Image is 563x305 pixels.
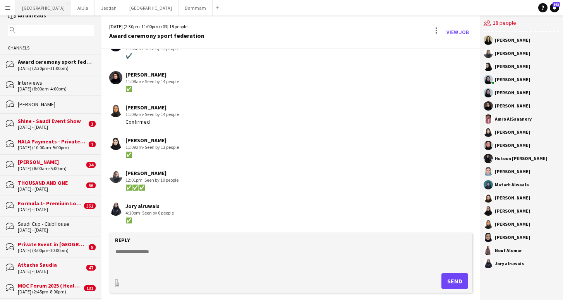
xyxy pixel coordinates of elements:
[125,71,179,78] div: [PERSON_NAME]
[86,182,96,188] span: 56
[125,144,179,151] div: 11:09am
[18,207,82,212] div: [DATE] - [DATE]
[86,265,96,271] span: 47
[95,0,123,15] button: Jeddah
[18,186,84,192] div: [DATE] - [DATE]
[18,66,94,71] div: [DATE] (2:30pm-11:00pm)
[125,170,179,177] div: [PERSON_NAME]
[443,26,472,38] a: View Job
[18,79,94,86] div: Interviews
[18,282,82,289] div: MOC Forum 2025 ( Health Holding )
[18,227,94,233] div: [DATE] - [DATE]
[18,86,94,92] div: [DATE] (8:00am-4:00pm)
[125,184,179,191] div: ✅✅✅
[89,244,96,250] span: 8
[18,179,84,186] div: THOUSAND AND ONE
[89,121,96,127] span: 3
[495,90,530,95] div: [PERSON_NAME]
[495,196,530,200] div: [PERSON_NAME]
[18,289,82,295] div: [DATE] (2:45pm-8:00pm)
[125,104,179,111] div: [PERSON_NAME]
[495,77,530,82] div: [PERSON_NAME]
[143,144,179,150] span: · Seen by 13 people
[495,261,524,266] div: Jory alruwais
[495,222,530,227] div: [PERSON_NAME]
[125,203,174,210] div: Jory alruwais
[142,177,179,183] span: · Seen by 10 people
[109,23,204,30] div: [DATE] (2:30pm-11:00pm) | 18 people
[125,78,179,85] div: 11:08am
[18,158,84,165] div: [PERSON_NAME]
[109,32,204,39] div: Award ceremony sport federation
[18,101,94,108] div: [PERSON_NAME]
[18,124,87,130] div: [DATE] - [DATE]
[86,162,96,168] span: 34
[143,78,179,84] span: · Seen by 14 people
[495,235,530,240] div: [PERSON_NAME]
[495,182,529,187] div: Matarh Alwaala
[495,38,530,43] div: [PERSON_NAME]
[18,138,87,145] div: HALA Payments - Private [DATE][DATE].
[179,0,213,15] button: Dammam
[495,143,530,148] div: [PERSON_NAME]
[123,0,179,15] button: [GEOGRAPHIC_DATA]
[495,169,530,174] div: [PERSON_NAME]
[18,241,87,248] div: Private Event in [GEOGRAPHIC_DATA]
[484,15,559,32] div: 18 people
[495,209,530,213] div: [PERSON_NAME]
[18,118,87,124] div: Shine - Saudi Event Show
[143,111,179,117] span: · Seen by 14 people
[18,145,87,150] div: [DATE] (10:00am-5:00pm)
[160,24,167,29] span: +03
[125,45,179,52] div: 11:08am
[553,2,560,7] span: 973
[115,237,130,244] label: Reply
[495,248,522,253] div: Nouf Alomar
[125,118,179,125] div: Confirmed
[18,261,84,268] div: Attache Saudia
[125,85,179,92] div: ✅
[18,166,84,171] div: [DATE] (8:00am-5:00pm)
[495,64,530,69] div: [PERSON_NAME]
[125,137,179,144] div: [PERSON_NAME]
[125,210,174,216] div: 4:10pm
[8,12,46,19] a: All unreads
[18,58,94,65] div: Award ceremony sport federation
[18,220,94,227] div: Saudi Cup - ClubHouse
[71,0,95,15] button: AlUla
[18,200,82,207] div: Formula 1- Premium Lounge 2
[125,177,179,184] div: 12:01pm
[125,217,174,224] div: ✅
[550,3,559,12] a: 973
[140,210,174,216] span: · Seen by 6 people
[495,130,530,135] div: [PERSON_NAME]
[495,104,530,108] div: [PERSON_NAME]
[495,51,530,56] div: [PERSON_NAME]
[84,203,96,209] span: 351
[84,285,96,291] span: 131
[125,151,179,158] div: ✅
[441,273,468,289] button: Send
[16,0,71,15] button: [GEOGRAPHIC_DATA]
[18,269,84,274] div: [DATE] - [DATE]
[18,248,87,253] div: [DATE] (3:00pm-10:00pm)
[495,117,532,121] div: Amro AlSananery
[125,111,179,118] div: 11:09am
[495,156,548,161] div: Hutoon [PERSON_NAME]
[125,53,179,60] div: ✔️
[89,141,96,147] span: 1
